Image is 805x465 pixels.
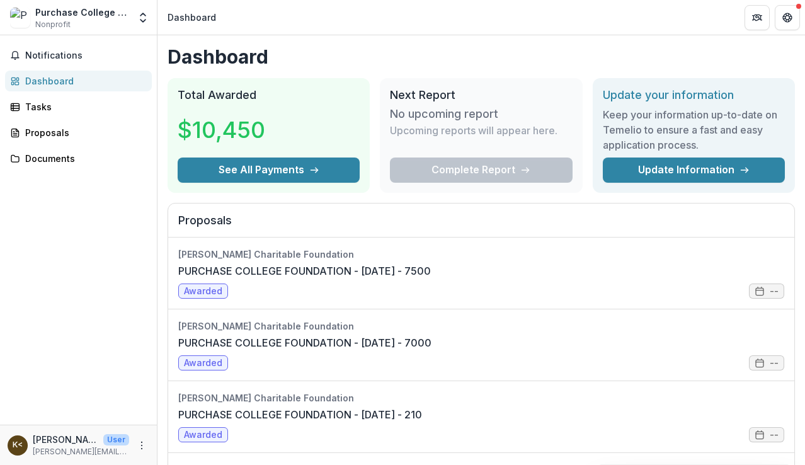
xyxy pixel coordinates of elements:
button: Get Help [775,5,800,30]
nav: breadcrumb [163,8,221,26]
button: Open entity switcher [134,5,152,30]
p: User [103,434,129,445]
a: Update Information [603,158,785,183]
div: Proposals [25,126,142,139]
div: Tasks [25,100,142,113]
span: Nonprofit [35,19,71,30]
button: More [134,438,149,453]
a: Proposals [5,122,152,143]
h2: Update your information [603,88,785,102]
h2: Next Report [390,88,572,102]
h3: No upcoming report [390,107,498,121]
span: Notifications [25,50,147,61]
a: PURCHASE COLLEGE FOUNDATION - [DATE] - 7500 [178,263,431,278]
h2: Total Awarded [178,88,360,102]
div: Documents [25,152,142,165]
p: [PERSON_NAME] <[PERSON_NAME][EMAIL_ADDRESS][PERSON_NAME][DOMAIN_NAME]> [33,433,98,446]
button: Notifications [5,45,152,66]
a: Documents [5,148,152,169]
h3: Keep your information up-to-date on Temelio to ensure a fast and easy application process. [603,107,785,152]
div: Dashboard [25,74,142,88]
a: PURCHASE COLLEGE FOUNDATION - [DATE] - 7000 [178,335,431,350]
img: Purchase College Foundation [10,8,30,28]
p: Upcoming reports will appear here. [390,123,557,138]
div: Katherine King <katherine.king@purchase.edu> [13,441,23,449]
button: See All Payments [178,158,360,183]
h2: Proposals [178,214,784,238]
button: Partners [745,5,770,30]
a: PURCHASE COLLEGE FOUNDATION - [DATE] - 210 [178,407,422,422]
div: Dashboard [168,11,216,24]
h1: Dashboard [168,45,795,68]
a: Dashboard [5,71,152,91]
p: [PERSON_NAME][EMAIL_ADDRESS][PERSON_NAME][DOMAIN_NAME] [33,446,129,457]
a: Tasks [5,96,152,117]
h3: $10,450 [178,113,272,147]
div: Purchase College Foundation [35,6,129,19]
